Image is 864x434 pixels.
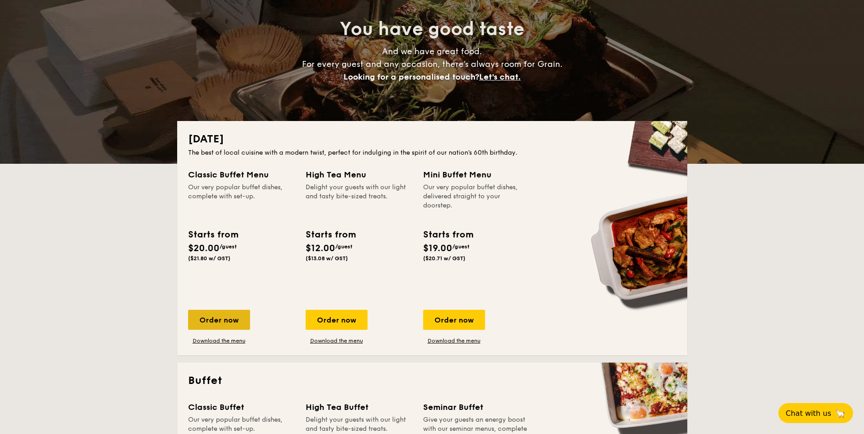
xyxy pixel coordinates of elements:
span: ($13.08 w/ GST) [306,255,348,262]
div: Order now [306,310,368,330]
span: /guest [452,243,470,250]
div: Classic Buffet [188,401,295,414]
div: Starts from [306,228,355,242]
div: High Tea Buffet [306,401,412,414]
span: /guest [220,243,237,250]
div: Our very popular buffet dishes, complete with set-up. [188,183,295,221]
div: Starts from [423,228,473,242]
span: Let's chat. [479,72,521,82]
div: Mini Buffet Menu [423,168,530,181]
span: You have good taste [340,18,524,40]
div: Delight your guests with our light and tasty bite-sized treats. [306,183,412,221]
div: Order now [188,310,250,330]
div: High Tea Menu [306,168,412,181]
span: $12.00 [306,243,335,254]
a: Download the menu [423,337,485,344]
div: Seminar Buffet [423,401,530,414]
span: Looking for a personalised touch? [343,72,479,82]
h2: Buffet [188,373,676,388]
span: $20.00 [188,243,220,254]
a: Download the menu [188,337,250,344]
div: Classic Buffet Menu [188,168,295,181]
div: Order now [423,310,485,330]
h2: [DATE] [188,132,676,146]
button: Chat with us🦙 [778,403,853,423]
span: ($21.80 w/ GST) [188,255,230,262]
div: The best of local cuisine with a modern twist, perfect for indulging in the spirit of our nation’... [188,148,676,157]
a: Download the menu [306,337,368,344]
div: Starts from [188,228,238,242]
span: 🦙 [835,408,846,419]
span: Chat with us [786,409,831,418]
span: /guest [335,243,353,250]
span: $19.00 [423,243,452,254]
span: And we have great food. For every guest and any occasion, there’s always room for Grain. [302,46,562,82]
div: Our very popular buffet dishes, delivered straight to your doorstep. [423,183,530,221]
span: ($20.71 w/ GST) [423,255,465,262]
